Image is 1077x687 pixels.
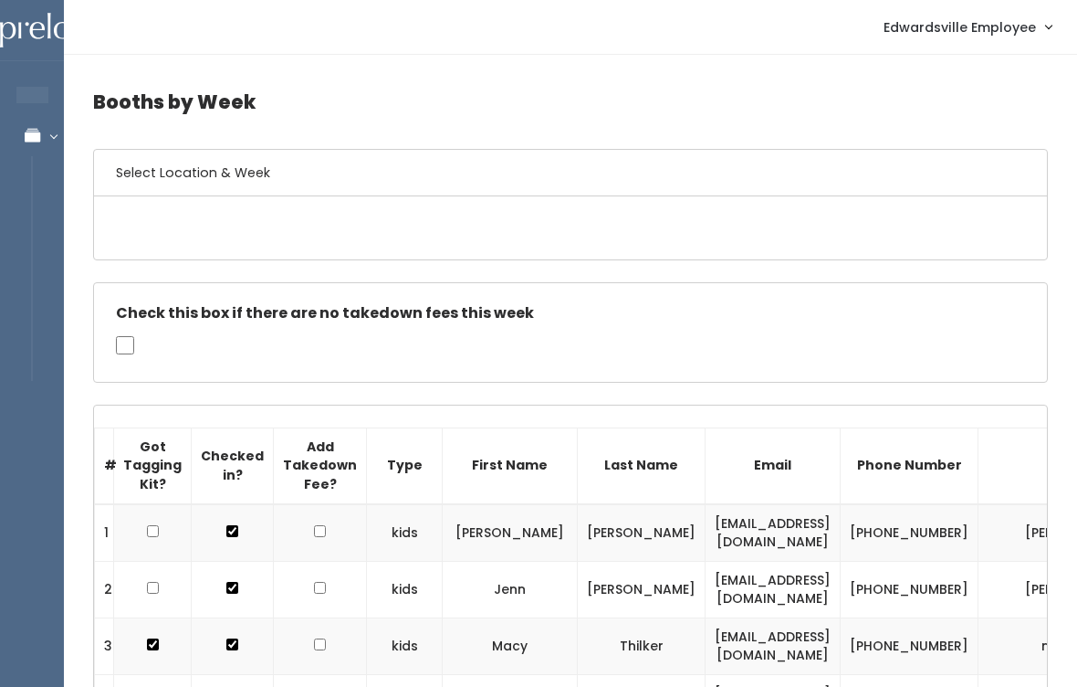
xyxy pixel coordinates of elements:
td: Macy [443,618,578,674]
td: kids [367,504,443,562]
td: [EMAIL_ADDRESS][DOMAIN_NAME] [706,504,841,562]
th: Email [706,428,841,503]
td: kids [367,618,443,674]
th: Checked in? [192,428,274,503]
td: [PHONE_NUMBER] [841,504,978,562]
th: Got Tagging Kit? [114,428,192,503]
h4: Booths by Week [93,77,1048,127]
td: [EMAIL_ADDRESS][DOMAIN_NAME] [706,618,841,674]
td: [PERSON_NAME] [443,504,578,562]
td: [PHONE_NUMBER] [841,618,978,674]
th: # [95,428,114,503]
td: [PERSON_NAME] [578,504,706,562]
td: [PERSON_NAME] [578,561,706,618]
td: Jenn [443,561,578,618]
th: Last Name [578,428,706,503]
h6: Select Location & Week [94,150,1047,196]
td: [EMAIL_ADDRESS][DOMAIN_NAME] [706,561,841,618]
span: Edwardsville Employee [884,17,1036,37]
th: Type [367,428,443,503]
td: 1 [95,504,114,562]
h5: Check this box if there are no takedown fees this week [116,305,1025,322]
th: First Name [443,428,578,503]
td: [PHONE_NUMBER] [841,561,978,618]
td: 2 [95,561,114,618]
th: Phone Number [841,428,978,503]
td: Thilker [578,618,706,674]
td: 3 [95,618,114,674]
th: Add Takedown Fee? [274,428,367,503]
a: Edwardsville Employee [865,7,1070,47]
td: kids [367,561,443,618]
